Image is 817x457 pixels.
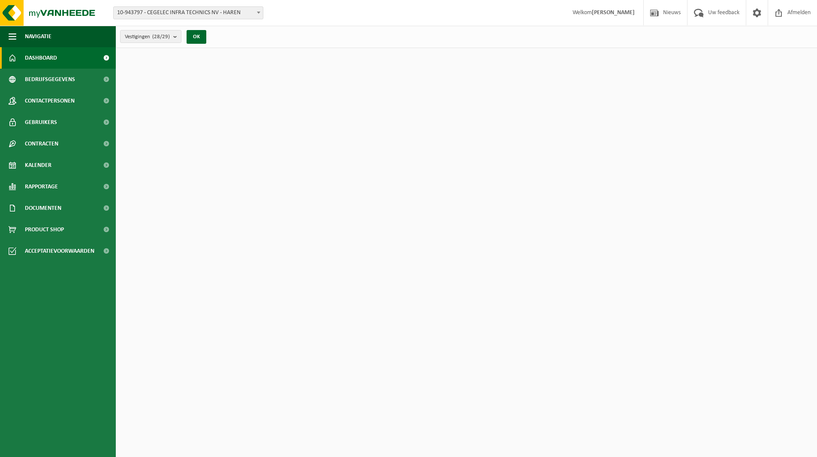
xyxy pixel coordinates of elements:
span: Vestigingen [125,30,170,43]
span: Documenten [25,197,61,219]
span: Kalender [25,154,51,176]
count: (28/29) [152,34,170,39]
span: Dashboard [25,47,57,69]
button: OK [187,30,206,44]
span: Bedrijfsgegevens [25,69,75,90]
span: Product Shop [25,219,64,240]
span: Navigatie [25,26,51,47]
span: Acceptatievoorwaarden [25,240,94,262]
span: Rapportage [25,176,58,197]
strong: [PERSON_NAME] [592,9,635,16]
span: Contracten [25,133,58,154]
span: Gebruikers [25,112,57,133]
span: 10-943797 - CEGELEC INFRA TECHNICS NV - HAREN [113,6,263,19]
span: 10-943797 - CEGELEC INFRA TECHNICS NV - HAREN [114,7,263,19]
button: Vestigingen(28/29) [120,30,181,43]
span: Contactpersonen [25,90,75,112]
